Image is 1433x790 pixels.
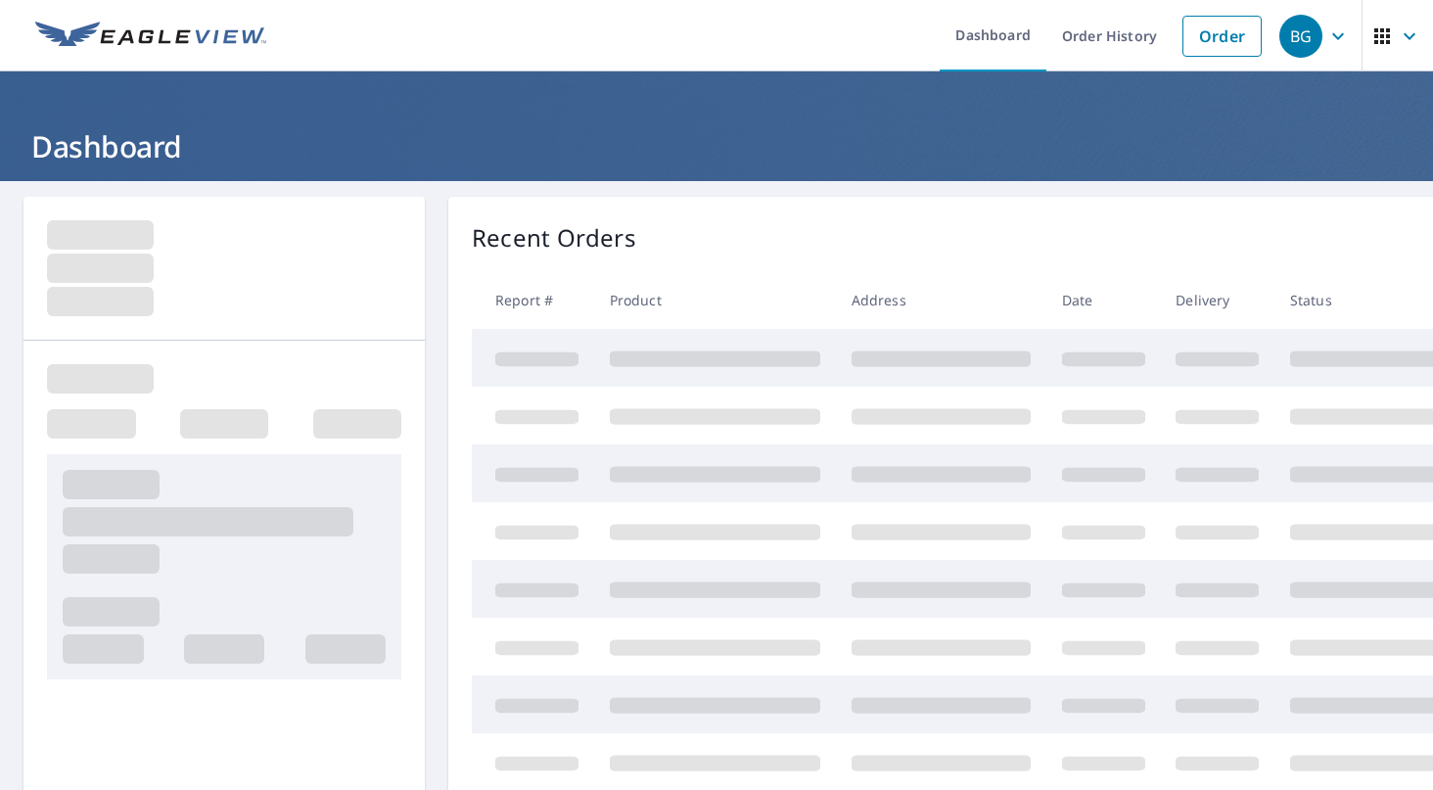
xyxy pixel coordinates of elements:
a: Order [1182,16,1262,57]
div: BG [1279,15,1322,58]
th: Address [836,271,1046,329]
h1: Dashboard [23,126,1410,166]
th: Product [594,271,836,329]
th: Delivery [1160,271,1274,329]
th: Date [1046,271,1161,329]
th: Report # [472,271,594,329]
p: Recent Orders [472,220,636,256]
img: EV Logo [35,22,266,51]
